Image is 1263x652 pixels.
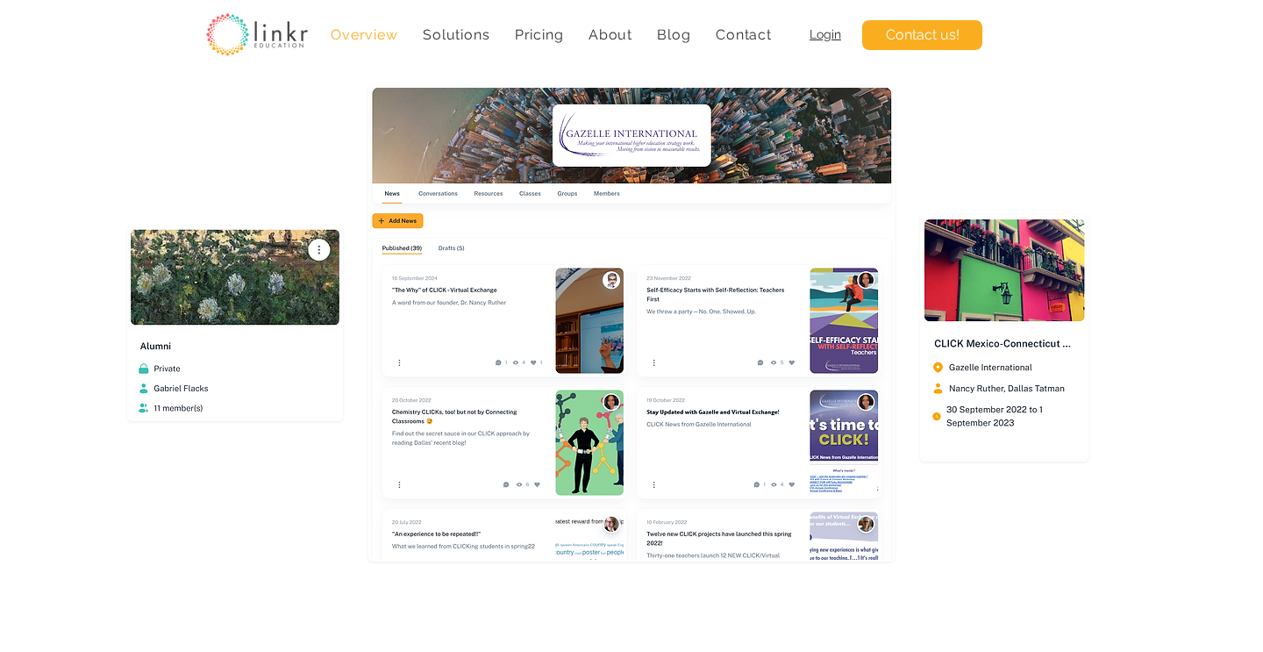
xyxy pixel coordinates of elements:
[129,228,341,419] img: linkr hero 4.png
[423,26,489,43] span: Solutions
[506,18,573,52] a: Pricing
[862,20,982,50] a: Contact us!
[707,18,781,52] a: Contact
[716,26,772,43] span: Contact
[886,25,960,45] span: Contact us!
[922,217,1087,460] img: linkr hero 2.png
[331,26,397,43] span: Overview
[648,18,700,52] a: Blog
[206,13,308,56] img: linkr_logo_transparentbg.png
[810,27,841,41] a: Login
[515,26,564,43] span: Pricing
[322,18,781,52] nav: Site
[589,26,632,43] span: About
[414,18,499,52] div: Solutions
[657,26,690,43] span: Blog
[370,88,893,560] img: linkr hero 1.png
[580,18,642,52] div: About
[322,18,407,52] a: Overview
